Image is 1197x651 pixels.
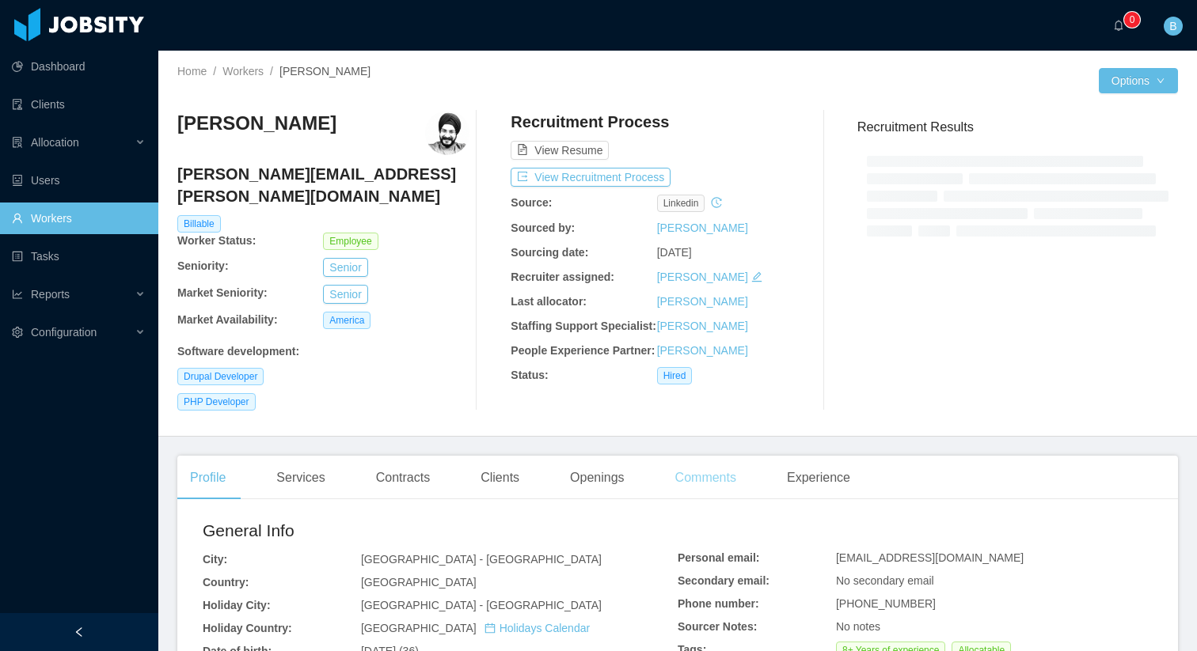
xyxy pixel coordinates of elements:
[511,295,587,308] b: Last allocator:
[774,456,863,500] div: Experience
[711,197,722,208] i: icon: history
[857,117,1178,137] h3: Recruitment Results
[511,168,671,187] button: icon: exportView Recruitment Process
[203,518,678,543] h2: General Info
[657,320,748,332] a: [PERSON_NAME]
[511,221,575,234] b: Sourced by:
[657,246,692,259] span: [DATE]
[511,141,609,160] button: icon: file-textView Resume
[177,393,256,411] span: PHP Developer
[468,456,532,500] div: Clients
[484,622,590,634] a: icon: calendarHolidays Calendar
[751,271,762,282] i: icon: edit
[678,620,757,633] b: Sourcer Notes:
[12,327,23,338] i: icon: setting
[12,240,146,272] a: icon: profileTasks
[663,456,749,500] div: Comments
[1113,20,1124,31] i: icon: bell
[511,320,656,332] b: Staffing Support Specialist:
[177,286,268,299] b: Market Seniority:
[31,326,97,339] span: Configuration
[177,368,264,385] span: Drupal Developer
[511,344,655,357] b: People Experience Partner:
[361,553,602,566] span: [GEOGRAPHIC_DATA] - [GEOGRAPHIC_DATA]
[511,196,552,209] b: Source:
[177,456,238,500] div: Profile
[836,620,880,633] span: No notes
[1124,12,1140,28] sup: 0
[177,259,229,272] b: Seniority:
[177,215,221,233] span: Billable
[12,289,23,300] i: icon: line-chart
[203,622,292,634] b: Holiday Country:
[361,622,590,634] span: [GEOGRAPHIC_DATA]
[425,111,469,155] img: 3627e523-74b0-4e76-b6fb-27640e80da45_66c4d7dfb1fb3-400w.png
[203,599,271,611] b: Holiday City:
[222,65,264,78] a: Workers
[511,369,548,381] b: Status:
[203,576,249,589] b: Country:
[1099,68,1178,93] button: Optionsicon: down
[213,65,216,78] span: /
[657,195,705,212] span: linkedin
[657,367,693,384] span: Hired
[836,574,934,587] span: No secondary email
[511,271,614,283] b: Recruiter assigned:
[279,65,370,78] span: [PERSON_NAME]
[511,246,588,259] b: Sourcing date:
[361,599,602,611] span: [GEOGRAPHIC_DATA] - [GEOGRAPHIC_DATA]
[323,258,367,277] button: Senior
[12,89,146,120] a: icon: auditClients
[12,51,146,82] a: icon: pie-chartDashboard
[657,295,748,308] a: [PERSON_NAME]
[31,288,70,301] span: Reports
[177,345,299,358] b: Software development :
[323,233,378,250] span: Employee
[323,285,367,304] button: Senior
[12,202,146,234] a: icon: userWorkers
[557,456,637,500] div: Openings
[511,144,609,157] a: icon: file-textView Resume
[678,551,760,564] b: Personal email:
[836,551,1024,564] span: [EMAIL_ADDRESS][DOMAIN_NAME]
[177,313,278,326] b: Market Availability:
[12,165,146,196] a: icon: robotUsers
[264,456,337,500] div: Services
[657,271,748,283] a: [PERSON_NAME]
[511,171,671,184] a: icon: exportView Recruitment Process
[177,111,336,136] h3: [PERSON_NAME]
[678,597,759,610] b: Phone number:
[203,553,227,566] b: City:
[363,456,443,500] div: Contracts
[836,597,936,610] span: [PHONE_NUMBER]
[361,576,477,589] span: [GEOGRAPHIC_DATA]
[177,163,469,207] h4: [PERSON_NAME][EMAIL_ADDRESS][PERSON_NAME][DOMAIN_NAME]
[657,221,748,234] a: [PERSON_NAME]
[31,136,79,149] span: Allocation
[678,574,769,587] b: Secondary email:
[657,344,748,357] a: [PERSON_NAME]
[484,623,496,634] i: icon: calendar
[323,312,370,329] span: America
[177,234,256,247] b: Worker Status:
[177,65,207,78] a: Home
[270,65,273,78] span: /
[12,137,23,148] i: icon: solution
[1169,17,1176,36] span: B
